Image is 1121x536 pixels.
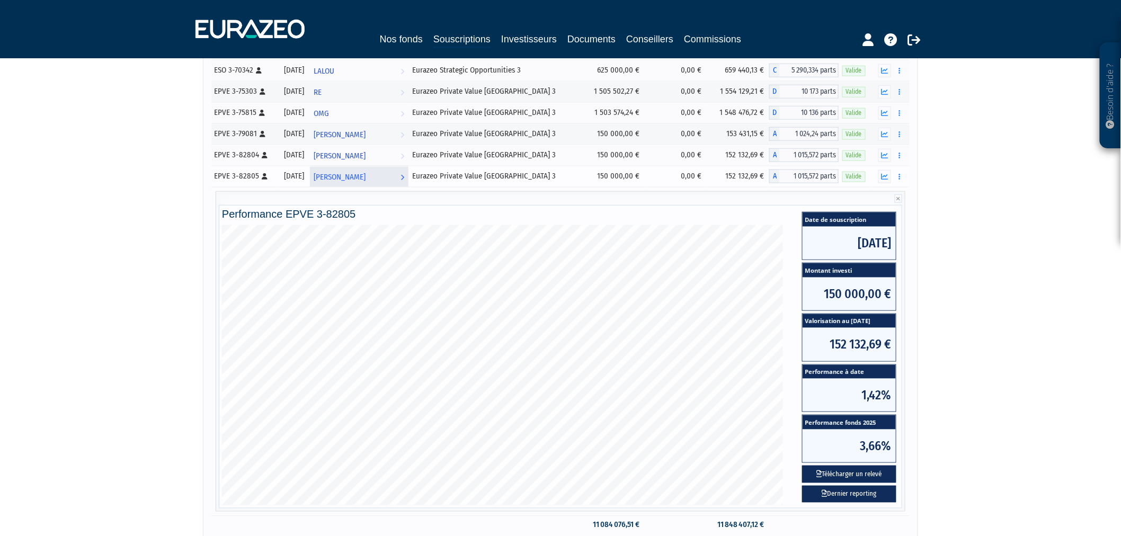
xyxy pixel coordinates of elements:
div: Eurazeo Private Value [GEOGRAPHIC_DATA] 3 [412,128,575,139]
td: 0,00 € [645,81,707,102]
i: [Français] Personne physique [260,131,265,137]
span: Valorisation au [DATE] [803,314,896,328]
div: EPVE 3-79081 [214,128,275,139]
span: Valide [842,66,866,76]
span: Montant investi [803,263,896,278]
div: [DATE] [282,65,306,76]
td: 152 132,69 € [707,166,769,187]
a: Souscriptions [433,32,491,48]
span: [DATE] [803,227,896,260]
span: Valide [842,108,866,118]
div: A - Eurazeo Private Value Europe 3 [769,127,839,141]
span: 5 290,334 parts [780,64,839,77]
span: RE [314,83,322,102]
span: 1 015,572 parts [780,169,839,183]
span: 3,66% [803,430,896,462]
a: [PERSON_NAME] [310,145,409,166]
span: [PERSON_NAME] [314,146,366,166]
span: Performance fonds 2025 [803,415,896,430]
td: 11 848 407,12 € [707,516,769,534]
td: 150 000,00 € [579,123,645,145]
td: 625 000,00 € [579,60,645,81]
div: Eurazeo Strategic Opportunities 3 [412,65,575,76]
td: 150 000,00 € [579,145,645,166]
span: Valide [842,87,866,97]
td: 153 431,15 € [707,123,769,145]
a: Conseillers [626,32,673,47]
span: A [769,127,780,141]
span: [PERSON_NAME] [314,167,366,187]
div: [DATE] [282,128,306,139]
button: Télécharger un relevé [802,466,896,483]
div: ESO 3-70342 [214,65,275,76]
span: D [769,106,780,120]
i: [Français] Personne physique [262,173,268,180]
div: Eurazeo Private Value [GEOGRAPHIC_DATA] 3 [412,149,575,160]
a: LALOU [310,60,409,81]
span: 150 000,00 € [803,278,896,310]
td: 152 132,69 € [707,145,769,166]
span: A [769,169,780,183]
span: Performance à date [803,365,896,379]
i: Voir l'investisseur [401,104,404,123]
div: [DATE] [282,171,306,182]
i: Voir l'investisseur [401,83,404,102]
i: [Français] Personne physique [260,88,265,95]
span: 10 136 parts [780,106,839,120]
td: 1 503 574,24 € [579,102,645,123]
td: 659 440,13 € [707,60,769,81]
div: [DATE] [282,86,306,97]
td: 1 554 129,21 € [707,81,769,102]
div: D - Eurazeo Private Value Europe 3 [769,106,839,120]
span: D [769,85,780,99]
span: OMG [314,104,330,123]
div: EPVE 3-75303 [214,86,275,97]
span: 152 132,69 € [803,328,896,361]
span: C [769,64,780,77]
div: D - Eurazeo Private Value Europe 3 [769,85,839,99]
a: Investisseurs [501,32,557,47]
p: Besoin d'aide ? [1105,48,1117,144]
div: EPVE 3-82804 [214,149,275,160]
span: 1 024,24 parts [780,127,839,141]
div: [DATE] [282,107,306,118]
td: 0,00 € [645,166,707,187]
td: 0,00 € [645,102,707,123]
a: Commissions [684,32,741,47]
div: C - Eurazeo Strategic Opportunities 3 [769,64,839,77]
a: Documents [567,32,616,47]
img: 1732889491-logotype_eurazeo_blanc_rvb.png [195,20,305,39]
span: 1 015,572 parts [780,148,839,162]
td: 1 548 476,72 € [707,102,769,123]
span: [PERSON_NAME] [314,125,366,145]
div: Eurazeo Private Value [GEOGRAPHIC_DATA] 3 [412,171,575,182]
td: 0,00 € [645,123,707,145]
h4: Performance EPVE 3-82805 [222,208,899,220]
i: Voir l'investisseur [401,167,404,187]
td: 0,00 € [645,145,707,166]
span: Valide [842,129,866,139]
i: [Français] Personne physique [262,152,268,158]
div: A - Eurazeo Private Value Europe 3 [769,148,839,162]
td: 1 505 502,27 € [579,81,645,102]
i: Voir l'investisseur [401,146,404,166]
div: Eurazeo Private Value [GEOGRAPHIC_DATA] 3 [412,86,575,97]
td: 150 000,00 € [579,166,645,187]
span: 1,42% [803,379,896,412]
i: Voir l'investisseur [401,125,404,145]
div: EPVE 3-82805 [214,171,275,182]
a: Nos fonds [380,32,423,47]
span: Valide [842,150,866,160]
a: Dernier reporting [802,486,896,503]
a: [PERSON_NAME] [310,123,409,145]
span: A [769,148,780,162]
a: [PERSON_NAME] [310,166,409,187]
span: Valide [842,172,866,182]
td: 0,00 € [645,60,707,81]
span: Date de souscription [803,212,896,227]
i: [Français] Personne physique [256,67,262,74]
td: 11 084 076,51 € [579,516,645,534]
div: [DATE] [282,149,306,160]
div: EPVE 3-75815 [214,107,275,118]
a: OMG [310,102,409,123]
